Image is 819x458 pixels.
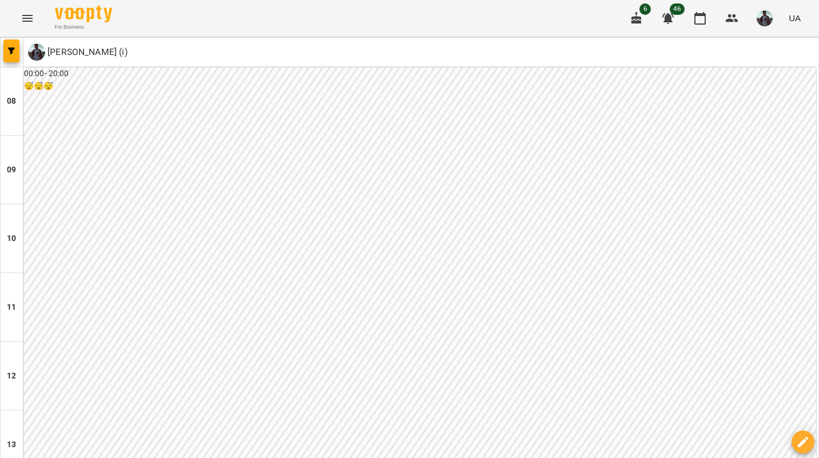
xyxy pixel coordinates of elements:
button: Menu [14,5,41,32]
a: І [PERSON_NAME] (і) [28,44,128,61]
button: UA [784,7,805,29]
p: [PERSON_NAME] (і) [45,45,128,59]
div: Ілля Закіров (і) [28,44,128,61]
span: 6 [639,3,651,15]
span: UA [789,12,801,24]
h6: 11 [7,301,16,314]
img: Voopty Logo [55,6,112,22]
h6: 08 [7,95,16,108]
h6: 10 [7,232,16,245]
img: 59b3f96857d6e12ecac1e66404ff83b3.JPG [757,10,773,26]
h6: 00:00 - 20:00 [24,68,816,80]
img: І [28,44,45,61]
span: 46 [670,3,685,15]
h6: 😴😴😴 [24,80,816,93]
h6: 12 [7,370,16,382]
h6: 09 [7,164,16,176]
span: For Business [55,23,112,31]
h6: 13 [7,439,16,451]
